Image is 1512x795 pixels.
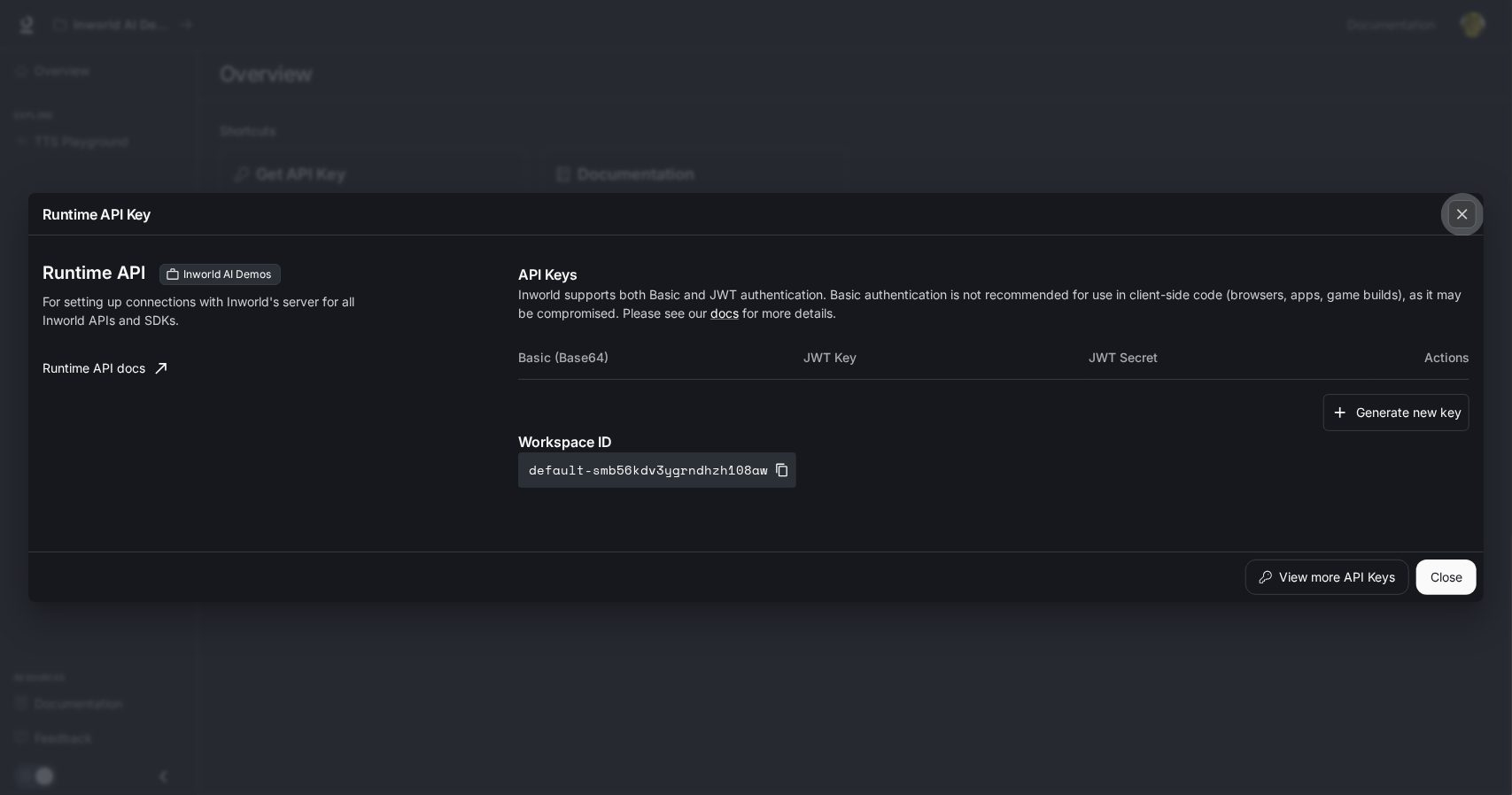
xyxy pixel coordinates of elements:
[43,264,145,282] h3: Runtime API
[1323,394,1469,432] button: Generate new key
[176,266,278,282] span: Inworld AI Demos
[518,285,1469,322] p: Inworld supports both Basic and JWT authentication. Basic authentication is not recommended for u...
[43,204,151,225] p: Runtime API Key
[159,264,281,285] div: These keys will apply to your current workspace only
[518,452,796,488] button: default-smb56kdv3ygrndhzh108aw
[1245,560,1409,595] button: View more API Keys
[35,351,174,386] a: Runtime API docs
[1089,336,1374,379] th: JWT Secret
[518,431,1469,452] p: Workspace ID
[518,264,1469,285] p: API Keys
[710,305,739,320] a: docs
[1375,336,1469,379] th: Actions
[1416,560,1477,595] button: Close
[803,336,1089,379] th: JWT Key
[518,336,803,379] th: Basic (Base64)
[43,292,389,329] p: For setting up connections with Inworld's server for all Inworld APIs and SDKs.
